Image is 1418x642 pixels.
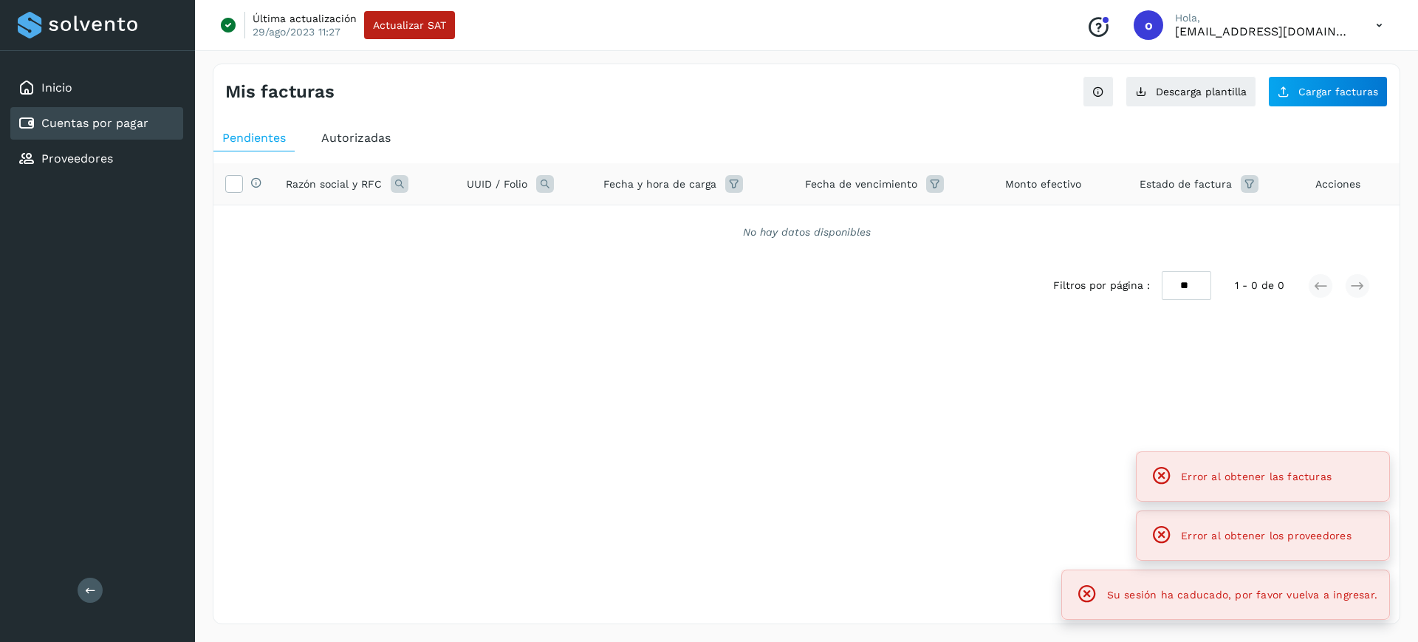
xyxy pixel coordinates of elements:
[1140,177,1232,192] span: Estado de factura
[1126,76,1256,107] button: Descarga plantilla
[233,225,1380,240] div: No hay datos disponibles
[1053,278,1150,293] span: Filtros por página :
[222,131,286,145] span: Pendientes
[1298,86,1378,97] span: Cargar facturas
[805,177,917,192] span: Fecha de vencimiento
[321,131,391,145] span: Autorizadas
[364,11,455,39] button: Actualizar SAT
[225,81,335,103] h4: Mis facturas
[1156,86,1247,97] span: Descarga plantilla
[1181,471,1332,482] span: Error al obtener las facturas
[10,143,183,175] div: Proveedores
[253,12,357,25] p: Última actualización
[1175,24,1352,38] p: orlando@rfllogistics.com.mx
[41,116,148,130] a: Cuentas por pagar
[1235,278,1284,293] span: 1 - 0 de 0
[41,81,72,95] a: Inicio
[1107,589,1377,601] span: Su sesión ha caducado, por favor vuelva a ingresar.
[1181,530,1352,542] span: Error al obtener los proveedores
[10,72,183,104] div: Inicio
[1268,76,1388,107] button: Cargar facturas
[1175,12,1352,24] p: Hola,
[41,151,113,165] a: Proveedores
[1005,177,1081,192] span: Monto efectivo
[373,20,446,30] span: Actualizar SAT
[286,177,382,192] span: Razón social y RFC
[1315,177,1360,192] span: Acciones
[253,25,340,38] p: 29/ago/2023 11:27
[603,177,716,192] span: Fecha y hora de carga
[467,177,527,192] span: UUID / Folio
[10,107,183,140] div: Cuentas por pagar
